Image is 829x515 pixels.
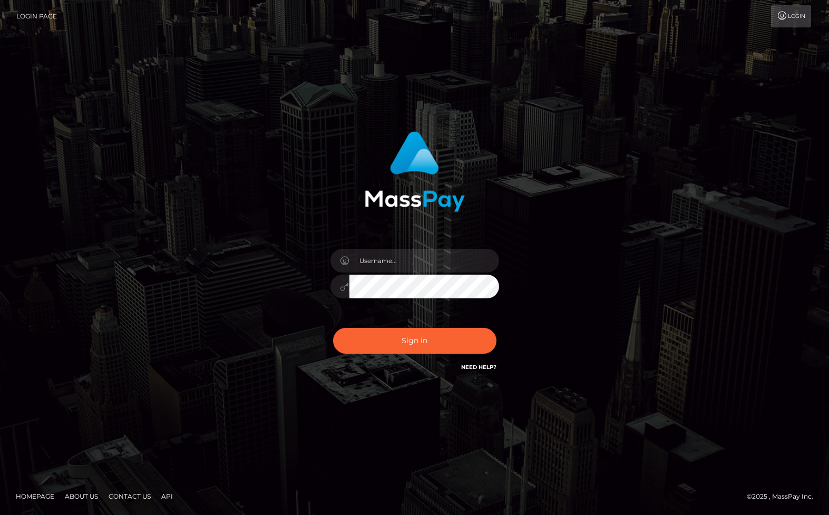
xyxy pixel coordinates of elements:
[461,364,496,371] a: Need Help?
[104,488,155,504] a: Contact Us
[16,5,57,27] a: Login Page
[365,131,465,212] img: MassPay Login
[747,491,821,502] div: © 2025 , MassPay Inc.
[12,488,58,504] a: Homepage
[333,328,496,354] button: Sign in
[771,5,811,27] a: Login
[157,488,177,504] a: API
[61,488,102,504] a: About Us
[349,249,499,273] input: Username...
